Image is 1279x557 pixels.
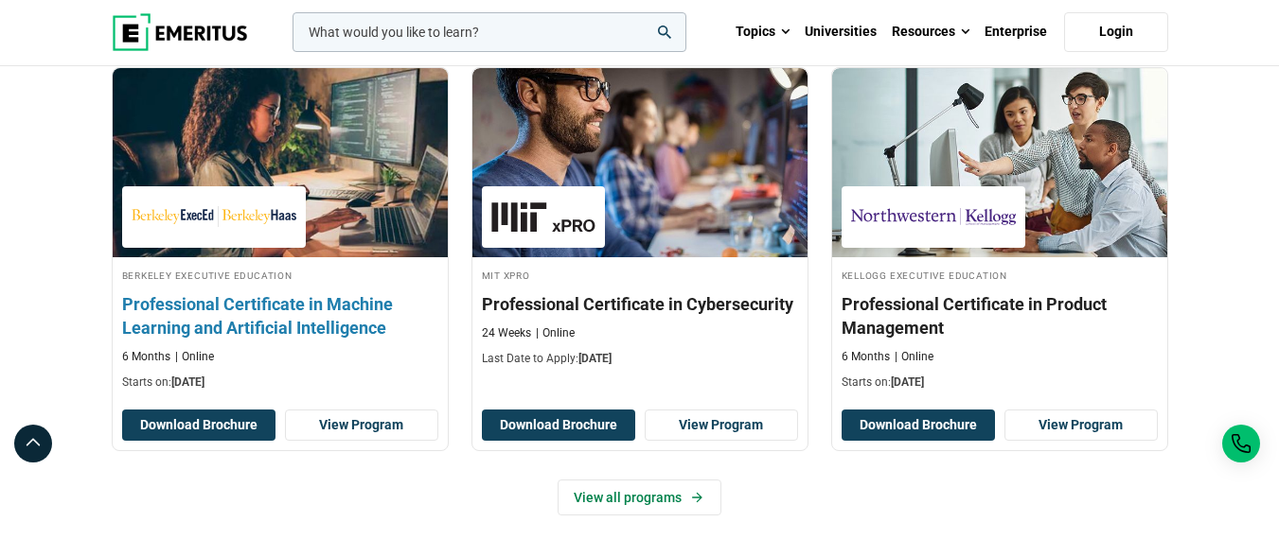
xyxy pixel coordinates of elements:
[895,349,933,365] p: Online
[482,325,531,341] p: 24 Weeks
[558,479,721,515] a: View all programs
[482,267,798,283] h4: MIT xPRO
[122,409,275,442] button: Download Brochure
[578,352,612,365] span: [DATE]
[472,68,808,257] img: Professional Certificate in Cybersecurity | Online Technology Course
[536,325,575,341] p: Online
[285,409,438,442] a: View Program
[122,292,438,339] h3: Professional Certificate in Machine Learning and Artificial Intelligence
[842,374,1158,391] p: Starts on:
[842,267,1158,283] h4: Kellogg Executive Education
[645,409,798,442] a: View Program
[891,375,924,389] span: [DATE]
[122,374,438,391] p: Starts on:
[482,409,635,442] button: Download Brochure
[113,68,448,400] a: AI and Machine Learning Course by Berkeley Executive Education - August 28, 2025 Berkeley Executi...
[482,351,798,367] p: Last Date to Apply:
[1004,409,1158,442] a: View Program
[842,409,995,442] button: Download Brochure
[175,349,214,365] p: Online
[832,68,1167,400] a: Product Design and Innovation Course by Kellogg Executive Education - September 4, 2025 Kellogg E...
[482,292,798,316] h3: Professional Certificate in Cybersecurity
[171,375,204,389] span: [DATE]
[122,349,170,365] p: 6 Months
[293,12,686,52] input: woocommerce-product-search-field-0
[96,59,464,267] img: Professional Certificate in Machine Learning and Artificial Intelligence | Online AI and Machine ...
[1064,12,1168,52] a: Login
[122,267,438,283] h4: Berkeley Executive Education
[842,292,1158,339] h3: Professional Certificate in Product Management
[132,196,296,238] img: Berkeley Executive Education
[842,349,890,365] p: 6 Months
[832,68,1167,257] img: Professional Certificate in Product Management | Online Product Design and Innovation Course
[491,196,595,238] img: MIT xPRO
[851,196,1016,238] img: Kellogg Executive Education
[472,68,808,376] a: Technology Course by MIT xPRO - August 28, 2025 MIT xPRO MIT xPRO Professional Certificate in Cyb...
